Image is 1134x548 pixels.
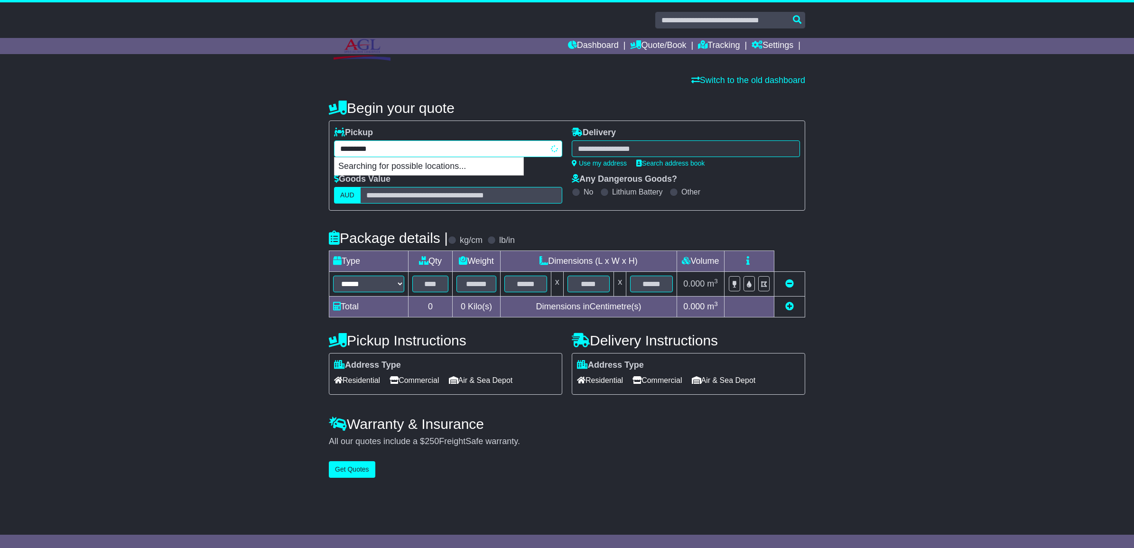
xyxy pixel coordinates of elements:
[329,461,375,478] button: Get Quotes
[572,159,627,167] a: Use my address
[329,416,805,432] h4: Warranty & Insurance
[692,373,756,388] span: Air & Sea Depot
[335,158,523,176] p: Searching for possible locations...
[714,278,718,285] sup: 3
[714,300,718,307] sup: 3
[630,38,686,54] a: Quote/Book
[449,373,513,388] span: Air & Sea Depot
[334,187,361,204] label: AUD
[683,302,705,311] span: 0.000
[636,159,705,167] a: Search address book
[390,373,439,388] span: Commercial
[334,373,380,388] span: Residential
[329,437,805,447] div: All our quotes include a $ FreightSafe warranty.
[572,333,805,348] h4: Delivery Instructions
[632,373,682,388] span: Commercial
[698,38,740,54] a: Tracking
[614,272,626,297] td: x
[453,297,501,317] td: Kilo(s)
[707,279,718,288] span: m
[577,360,644,371] label: Address Type
[461,302,465,311] span: 0
[707,302,718,311] span: m
[453,251,501,272] td: Weight
[551,272,563,297] td: x
[334,140,562,157] typeahead: Please provide city
[568,38,619,54] a: Dashboard
[681,187,700,196] label: Other
[752,38,793,54] a: Settings
[409,251,453,272] td: Qty
[691,75,805,85] a: Switch to the old dashboard
[499,235,515,246] label: lb/in
[329,297,409,317] td: Total
[612,187,663,196] label: Lithium Battery
[329,230,448,246] h4: Package details |
[500,297,677,317] td: Dimensions in Centimetre(s)
[785,302,794,311] a: Add new item
[785,279,794,288] a: Remove this item
[460,235,483,246] label: kg/cm
[409,297,453,317] td: 0
[577,373,623,388] span: Residential
[329,100,805,116] h4: Begin your quote
[334,128,373,138] label: Pickup
[334,360,401,371] label: Address Type
[572,128,616,138] label: Delivery
[329,251,409,272] td: Type
[500,251,677,272] td: Dimensions (L x W x H)
[572,174,677,185] label: Any Dangerous Goods?
[329,333,562,348] h4: Pickup Instructions
[584,187,593,196] label: No
[425,437,439,446] span: 250
[683,279,705,288] span: 0.000
[334,174,390,185] label: Goods Value
[677,251,724,272] td: Volume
